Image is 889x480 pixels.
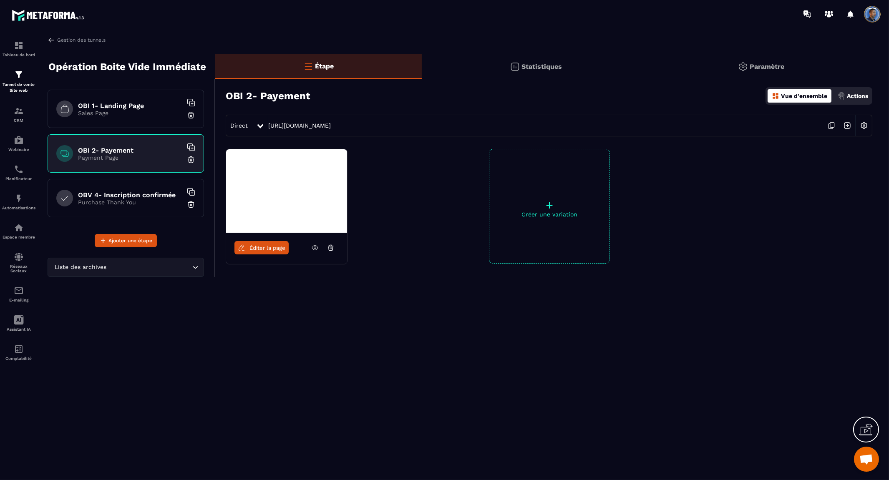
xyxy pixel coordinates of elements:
[489,199,609,211] p: +
[78,102,182,110] h6: OBI 1- Landing Page
[187,111,195,119] img: trash
[522,63,562,70] p: Statistiques
[2,129,35,158] a: automationsautomationsWebinaire
[2,100,35,129] a: formationformationCRM
[839,118,855,133] img: arrow-next.bcc2205e.svg
[14,164,24,174] img: scheduler
[230,122,248,129] span: Direct
[14,106,24,116] img: formation
[78,146,182,154] h6: OBI 2- Payement
[187,200,195,209] img: trash
[48,36,55,44] img: arrow
[108,236,152,245] span: Ajouter une étape
[78,199,182,206] p: Purchase Thank You
[78,110,182,116] p: Sales Page
[226,149,252,157] img: image
[2,264,35,273] p: Réseaux Sociaux
[854,447,879,472] div: Ouvrir le chat
[2,53,35,57] p: Tableau de bord
[108,263,190,272] input: Search for option
[234,241,289,254] a: Éditer la page
[14,344,24,354] img: accountant
[2,158,35,187] a: schedulerschedulerPlanificateur
[2,279,35,309] a: emailemailE-mailing
[187,156,195,164] img: trash
[772,92,779,100] img: dashboard-orange.40269519.svg
[2,176,35,181] p: Planificateur
[249,245,285,251] span: Éditer la page
[303,61,313,71] img: bars-o.4a397970.svg
[48,58,206,75] p: Opération Boite Vide Immédiate
[2,235,35,239] p: Espace membre
[14,135,24,145] img: automations
[2,327,35,332] p: Assistant IA
[2,82,35,93] p: Tunnel de vente Site web
[750,63,785,70] p: Paramètre
[2,298,35,302] p: E-mailing
[95,234,157,247] button: Ajouter une étape
[14,286,24,296] img: email
[78,154,182,161] p: Payment Page
[2,246,35,279] a: social-networksocial-networkRéseaux Sociaux
[2,63,35,100] a: formationformationTunnel de vente Site web
[12,8,87,23] img: logo
[53,263,108,272] span: Liste des archives
[2,338,35,367] a: accountantaccountantComptabilité
[838,92,845,100] img: actions.d6e523a2.png
[2,34,35,63] a: formationformationTableau de bord
[14,40,24,50] img: formation
[78,191,182,199] h6: OBV 4- Inscription confirmée
[48,36,106,44] a: Gestion des tunnels
[2,309,35,338] a: Assistant IA
[2,216,35,246] a: automationsautomationsEspace membre
[2,206,35,210] p: Automatisations
[14,194,24,204] img: automations
[2,187,35,216] a: automationsautomationsAutomatisations
[489,211,609,218] p: Créer une variation
[2,147,35,152] p: Webinaire
[856,118,872,133] img: setting-w.858f3a88.svg
[226,90,310,102] h3: OBI 2- Payement
[738,62,748,72] img: setting-gr.5f69749f.svg
[14,252,24,262] img: social-network
[14,70,24,80] img: formation
[847,93,868,99] p: Actions
[2,118,35,123] p: CRM
[510,62,520,72] img: stats.20deebd0.svg
[2,356,35,361] p: Comptabilité
[14,223,24,233] img: automations
[48,258,204,277] div: Search for option
[315,62,334,70] p: Étape
[268,122,331,129] a: [URL][DOMAIN_NAME]
[781,93,827,99] p: Vue d'ensemble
